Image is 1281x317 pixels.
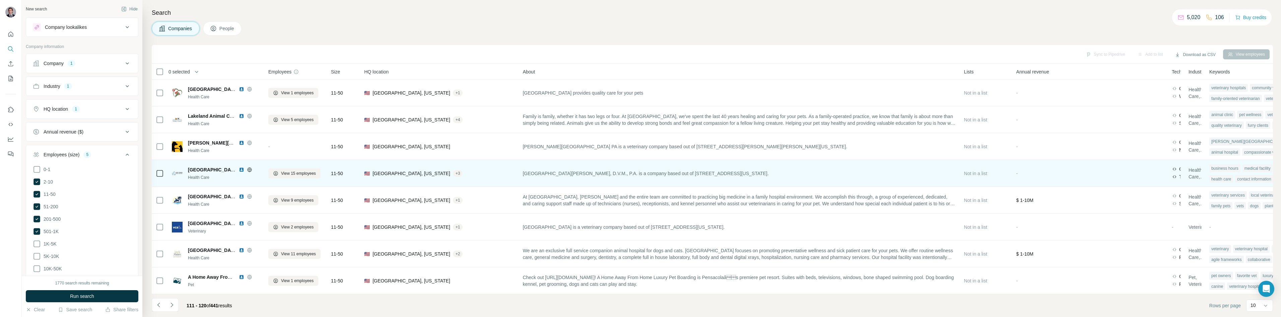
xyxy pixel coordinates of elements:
[964,117,987,122] span: Not in a list
[1209,164,1240,172] div: business hours
[268,276,318,286] button: View 1 employees
[1235,13,1266,22] button: Buy credits
[1246,256,1272,264] div: collaborative
[373,277,450,284] span: [GEOGRAPHIC_DATA], [US_STATE]
[45,24,87,31] div: Company lookalikes
[1189,247,1209,261] span: Health Care, Pet, Veterinary, Hospital, Medical
[1189,68,1205,75] span: Industry
[373,170,450,177] span: [GEOGRAPHIC_DATA], [US_STATE]
[41,265,62,272] span: 10K-50K
[1016,117,1018,122] span: -
[41,203,58,210] span: 51-200
[26,124,138,140] button: Annual revenue ($)
[152,298,165,312] button: Navigate to previous page
[188,174,260,180] div: Health Care
[331,68,340,75] span: Size
[64,83,72,89] div: 1
[268,249,321,259] button: View 11 employees
[41,253,59,260] span: 5K-10K
[41,191,56,198] span: 11-50
[1209,202,1232,210] div: family pets
[188,113,239,119] span: Lakeland Animal Clinic
[83,152,91,158] div: 5
[188,121,260,127] div: Health Care
[1189,113,1209,126] span: Health Care, Pet, Veterinary, Hospital, Medical, Animal Feed
[523,247,956,261] span: We are an exclusive full service companion animal hospital for dogs and cats. [GEOGRAPHIC_DATA] f...
[188,248,238,253] span: [GEOGRAPHIC_DATA]
[1209,282,1225,290] div: canine
[1209,84,1248,92] div: veterinary hospitals
[523,90,643,96] span: [GEOGRAPHIC_DATA] provides quality care for your pets
[41,216,61,222] span: 201-500
[373,90,450,96] span: [GEOGRAPHIC_DATA], [US_STATE]
[1016,251,1033,257] span: $ 1-10M
[26,19,138,35] button: Company lookalikes
[1209,191,1247,199] div: veterinary services
[453,224,463,230] div: + 1
[1016,198,1033,203] span: $ 1-10M
[1016,144,1018,149] span: -
[172,195,183,206] img: Logo of Lakeside Animal Hospital
[523,113,956,126] span: Family is family, whether it has two legs or four. At [GEOGRAPHIC_DATA], we've spent the last 40 ...
[268,115,318,125] button: View 5 employees
[364,197,370,204] span: 🇺🇸
[364,90,370,96] span: 🇺🇸
[1209,302,1241,309] span: Rows per page
[523,170,768,177] span: [GEOGRAPHIC_DATA][PERSON_NAME], D.V.M., P.A. is a company based out of [STREET_ADDRESS][US_STATE].
[331,170,343,177] span: 11-50
[281,197,314,203] span: View 9 employees
[453,197,463,203] div: + 1
[172,114,183,125] img: Logo of Lakeland Animal Clinic
[172,222,183,232] img: Logo of Lake Wales Veterinary Hospital
[188,221,238,226] span: [GEOGRAPHIC_DATA]
[1248,202,1261,210] div: dogs
[1189,194,1209,207] span: Health Care, Hospital, Pet, Veterinary, Medical
[1179,85,1181,92] span: Google Tag Manager,
[523,143,847,150] span: [PERSON_NAME][GEOGRAPHIC_DATA] PA is a veterinary company based out of [STREET_ADDRESS][PERSON_NA...
[331,277,343,284] span: 11-50
[1235,272,1259,280] div: favorite vet
[373,251,450,257] span: [GEOGRAPHIC_DATA], [US_STATE]
[964,68,974,75] span: Lists
[239,274,244,280] img: LinkedIn logo
[281,251,316,257] span: View 11 employees
[44,106,68,112] div: HQ location
[5,72,16,85] button: My lists
[210,303,218,308] span: 441
[152,8,1273,17] h4: Search
[239,113,244,119] img: LinkedIn logo
[1209,224,1211,230] span: -
[68,60,75,66] div: 1
[268,68,291,75] span: Employees
[239,248,244,253] img: LinkedIn logo
[1209,111,1235,119] div: animal clinic
[373,197,450,204] span: [GEOGRAPHIC_DATA], [US_STATE]
[331,116,343,123] span: 11-50
[1179,112,1181,119] span: Google Tag Manager,
[523,194,956,207] span: At [GEOGRAPHIC_DATA], [PERSON_NAME] and the entire team are committed to practicing big medicine ...
[523,224,725,230] span: [GEOGRAPHIC_DATA] is a veterinary company based out of [STREET_ADDRESS][US_STATE].
[5,43,16,55] button: Search
[1189,167,1209,180] span: Health Care, Pet, Veterinary, Animal Feed, Hospital
[172,249,183,259] img: Logo of Loch Haven Veterinary Hospital
[5,133,16,145] button: Dashboard
[364,68,389,75] span: HQ location
[1189,140,1209,153] span: Health Care, Pet, Veterinary, Hospital, Animal Feed, Medical
[268,144,270,149] span: -
[188,274,293,280] span: A Home Away From Home Luxury Pet Boarding
[964,278,987,283] span: Not in a list
[26,306,45,313] button: Clear
[239,167,244,172] img: LinkedIn logo
[239,87,244,92] img: LinkedIn logo
[117,4,142,14] button: Hide
[281,224,314,230] span: View 2 employees
[188,194,238,199] span: [GEOGRAPHIC_DATA]
[1179,273,1181,280] span: Google Tag Manager,
[1016,90,1018,96] span: -
[172,88,183,98] img: Logo of King's Trail Animal Hospital P.A.
[364,251,370,257] span: 🇺🇸
[239,140,244,146] img: LinkedIn logo
[364,143,370,150] span: 🇺🇸
[168,25,193,32] span: Companies
[239,221,244,226] img: LinkedIn logo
